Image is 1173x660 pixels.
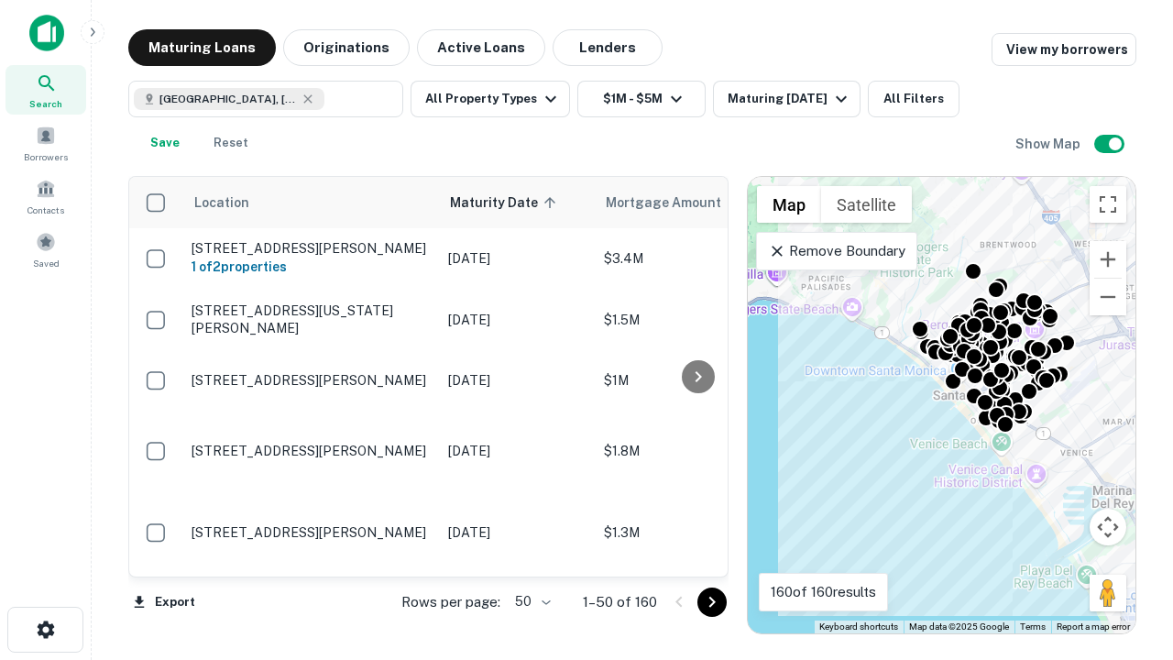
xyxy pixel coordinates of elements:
p: $1.3M [604,522,787,543]
a: Search [5,65,86,115]
button: Maturing [DATE] [713,81,861,117]
button: Show street map [757,186,821,223]
button: Zoom in [1090,241,1126,278]
iframe: Chat Widget [1081,513,1173,601]
img: Google [752,610,813,633]
span: Location [193,192,249,214]
p: [STREET_ADDRESS][PERSON_NAME] [192,372,430,389]
p: [STREET_ADDRESS][US_STATE][PERSON_NAME] [192,302,430,335]
p: $1.5M [604,310,787,330]
p: 1–50 of 160 [583,591,657,613]
a: View my borrowers [992,33,1136,66]
th: Maturity Date [439,177,595,228]
p: $1.8M [604,441,787,461]
button: Active Loans [417,29,545,66]
span: Contacts [27,203,64,217]
p: Remove Boundary [768,240,904,262]
button: Map camera controls [1090,509,1126,545]
p: 160 of 160 results [771,581,876,603]
button: Originations [283,29,410,66]
p: [DATE] [448,441,586,461]
th: Location [182,177,439,228]
p: [DATE] [448,522,586,543]
div: Maturing [DATE] [728,88,852,110]
button: Lenders [553,29,663,66]
th: Mortgage Amount [595,177,796,228]
h6: Show Map [1015,134,1083,154]
button: Go to next page [697,588,727,617]
div: 0 0 [748,177,1135,633]
button: Maturing Loans [128,29,276,66]
a: Saved [5,225,86,274]
p: Rows per page: [401,591,500,613]
button: Toggle fullscreen view [1090,186,1126,223]
a: Borrowers [5,118,86,168]
button: All Filters [868,81,959,117]
p: [DATE] [448,370,586,390]
button: Show satellite imagery [821,186,912,223]
span: Maturity Date [450,192,562,214]
span: Map data ©2025 Google [909,621,1009,632]
button: Reset [202,125,260,161]
p: $3.4M [604,248,787,269]
p: [STREET_ADDRESS][PERSON_NAME] [192,240,430,257]
p: $1M [604,370,787,390]
button: All Property Types [411,81,570,117]
span: Saved [33,256,60,270]
span: [GEOGRAPHIC_DATA], [GEOGRAPHIC_DATA], [GEOGRAPHIC_DATA] [159,91,297,107]
p: [DATE] [448,310,586,330]
a: Open this area in Google Maps (opens a new window) [752,610,813,633]
button: Save your search to get updates of matches that match your search criteria. [136,125,194,161]
div: 50 [508,588,554,615]
span: Mortgage Amount [606,192,745,214]
p: [DATE] [448,248,586,269]
button: $1M - $5M [577,81,706,117]
span: Search [29,96,62,111]
button: Zoom out [1090,279,1126,315]
h6: 1 of 2 properties [192,257,430,277]
a: Terms (opens in new tab) [1020,621,1046,632]
a: Report a map error [1057,621,1130,632]
img: capitalize-icon.png [29,15,64,51]
a: Contacts [5,171,86,221]
button: Export [128,588,200,616]
p: [STREET_ADDRESS][PERSON_NAME] [192,443,430,459]
span: Borrowers [24,149,68,164]
button: Keyboard shortcuts [819,621,898,633]
p: [STREET_ADDRESS][PERSON_NAME] [192,524,430,541]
